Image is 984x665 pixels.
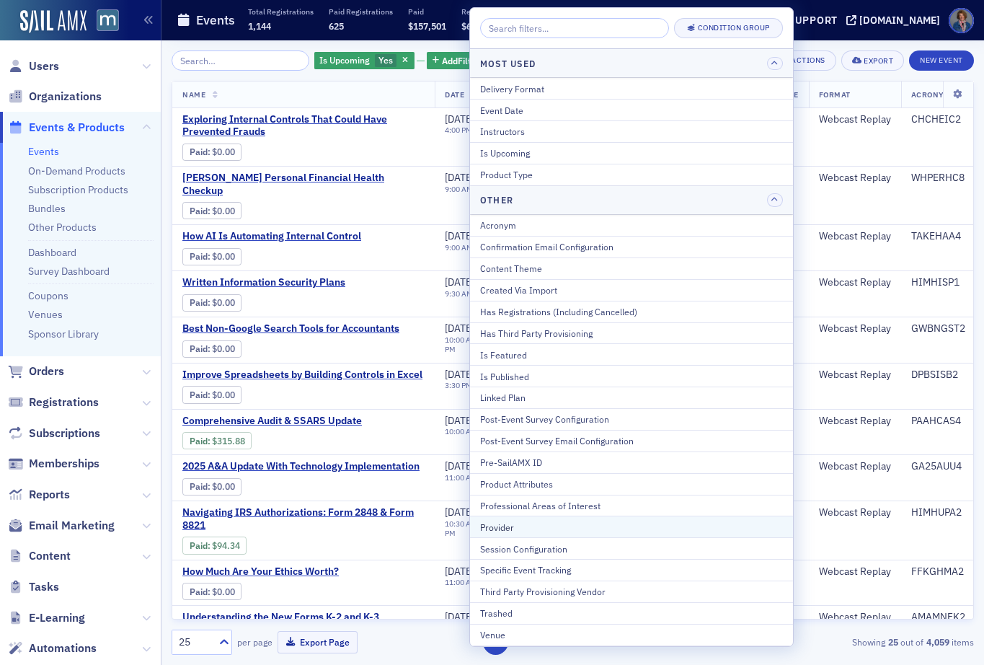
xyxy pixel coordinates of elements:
time: 3:30 PM [445,380,472,390]
span: $0.00 [212,251,235,262]
div: Showing out of items [717,635,974,648]
span: : [190,586,212,597]
span: $0.00 [212,389,235,400]
a: SailAMX [20,10,87,33]
span: $0.00 [212,297,235,308]
p: Refunded [461,6,495,17]
button: Export Page [278,631,358,653]
span: Name [182,89,205,100]
button: Has Third Party Provisioning [470,322,793,344]
div: Paid: 1 - $9434 [182,537,247,554]
div: Has Registrations (Including Cancelled) [480,305,783,318]
div: – [445,289,510,299]
div: Webcast Replay [819,230,891,243]
button: Product Attributes [470,473,793,495]
button: Is Upcoming [470,142,793,164]
strong: 4,059 [923,635,952,648]
time: 9:00 AM [445,184,473,194]
span: Reports [29,487,70,503]
div: Paid: 0 - $0 [182,478,241,496]
a: 2025 A&A Update With Technology Implementation [182,460,425,473]
a: How AI Is Automating Internal Control [182,230,425,243]
span: : [190,481,212,492]
div: Paid: 0 - $0 [182,386,241,403]
span: [DATE] [445,459,474,472]
div: Third Party Provisioning Vendor [480,585,783,598]
div: Webcast Replay [819,276,891,289]
span: Users [29,58,59,74]
div: – [445,335,513,354]
div: Pre-SailAMX ID [480,456,783,469]
div: – [445,125,504,135]
a: Coupons [28,289,68,302]
a: Paid [190,540,208,551]
button: Post-Event Survey Email Configuration [470,430,793,452]
div: PAAHCAS4 [911,415,982,428]
a: Comprehensive Audit & SSARS Update [182,415,425,428]
button: Acronym [470,215,793,236]
span: [DATE] [445,565,474,578]
a: Registrations [8,395,99,410]
div: DPBSISB2 [911,369,982,382]
span: [DATE] [445,171,474,184]
div: [DOMAIN_NAME] [859,14,940,27]
span: E-Learning [29,610,85,626]
a: Subscription Products [28,183,128,196]
div: HIMHISP1 [911,276,982,289]
div: – [445,427,509,436]
button: New Event [909,50,974,71]
a: Paid [190,436,208,446]
div: Paid: 0 - $0 [182,340,241,358]
h4: Most Used [480,57,536,70]
div: Product Type [480,168,783,181]
a: Paid [190,389,208,400]
span: $315.88 [212,436,245,446]
span: : [190,206,212,216]
a: Exploring Internal Controls That Could Have Prevented Frauds [182,113,425,138]
input: Search… [172,50,309,71]
a: Orders [8,364,64,379]
span: Walter Haig's Personal Financial Health Checkup [182,172,425,197]
span: Improve Spreadsheets by Building Controls in Excel [182,369,425,382]
span: Memberships [29,456,99,472]
button: Is Featured [470,343,793,365]
span: Events & Products [29,120,125,136]
span: : [190,436,212,446]
span: Organizations [29,89,102,105]
div: Content Theme [480,262,783,275]
a: Paid [190,251,208,262]
span: [DATE] [445,229,474,242]
div: Professional Areas of Interest [480,499,783,512]
strong: 25 [885,635,900,648]
a: Subscriptions [8,426,100,441]
p: Net [510,6,549,17]
div: Acronym [480,219,783,232]
a: Users [8,58,59,74]
span: $0.00 [212,481,235,492]
a: Events [28,145,59,158]
div: – [445,578,509,587]
button: Instructors [470,120,793,142]
button: AddFilter [427,52,486,70]
p: Paid [408,6,446,17]
span: Profile [949,8,974,33]
span: : [190,251,212,262]
div: GWBNGST2 [911,322,982,335]
a: Understanding the New Forms K-2 and K-3 [182,611,425,624]
a: Paid [190,206,208,216]
span: Date [445,89,464,100]
div: – [445,519,513,538]
span: Tasks [29,579,59,595]
button: Delivery Format [470,78,793,99]
a: Organizations [8,89,102,105]
a: Other Products [28,221,97,234]
button: Specific Event Tracking [470,559,793,581]
div: Webcast Replay [819,611,891,624]
div: Is Upcoming [480,146,783,159]
span: [DATE] [445,414,474,427]
div: Created Via Import [480,283,783,296]
span: $0.00 [212,343,235,354]
div: Paid: 2 - $31588 [182,432,252,449]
